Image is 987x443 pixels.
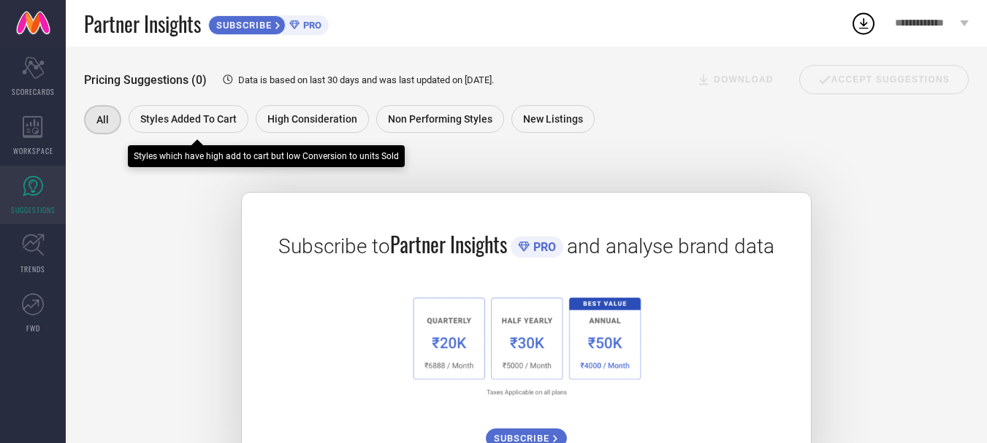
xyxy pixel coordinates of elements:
[278,234,390,258] span: Subscribe to
[84,73,207,87] span: Pricing Suggestions (0)
[13,145,53,156] span: WORKSPACE
[523,113,583,125] span: New Listings
[11,204,56,215] span: SUGGESTIONS
[388,113,492,125] span: Non Performing Styles
[300,20,321,31] span: PRO
[20,263,45,274] span: TRENDS
[390,229,507,259] span: Partner Insights
[267,113,357,125] span: High Consideration
[238,74,494,85] span: Data is based on last 30 days and was last updated on [DATE] .
[209,20,275,31] span: SUBSCRIBE
[12,86,55,97] span: SCORECARDS
[530,240,556,254] span: PRO
[567,234,774,258] span: and analyse brand data
[799,65,969,94] div: Accept Suggestions
[140,113,237,125] span: Styles Added To Cart
[96,114,109,126] span: All
[208,12,329,35] a: SUBSCRIBEPRO
[403,288,650,403] img: 1a6fb96cb29458d7132d4e38d36bc9c7.png
[26,323,40,334] span: FWD
[850,10,877,36] div: Open download list
[84,9,201,39] span: Partner Insights
[134,151,399,161] div: Styles which have high add to cart but low Conversion to units Sold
